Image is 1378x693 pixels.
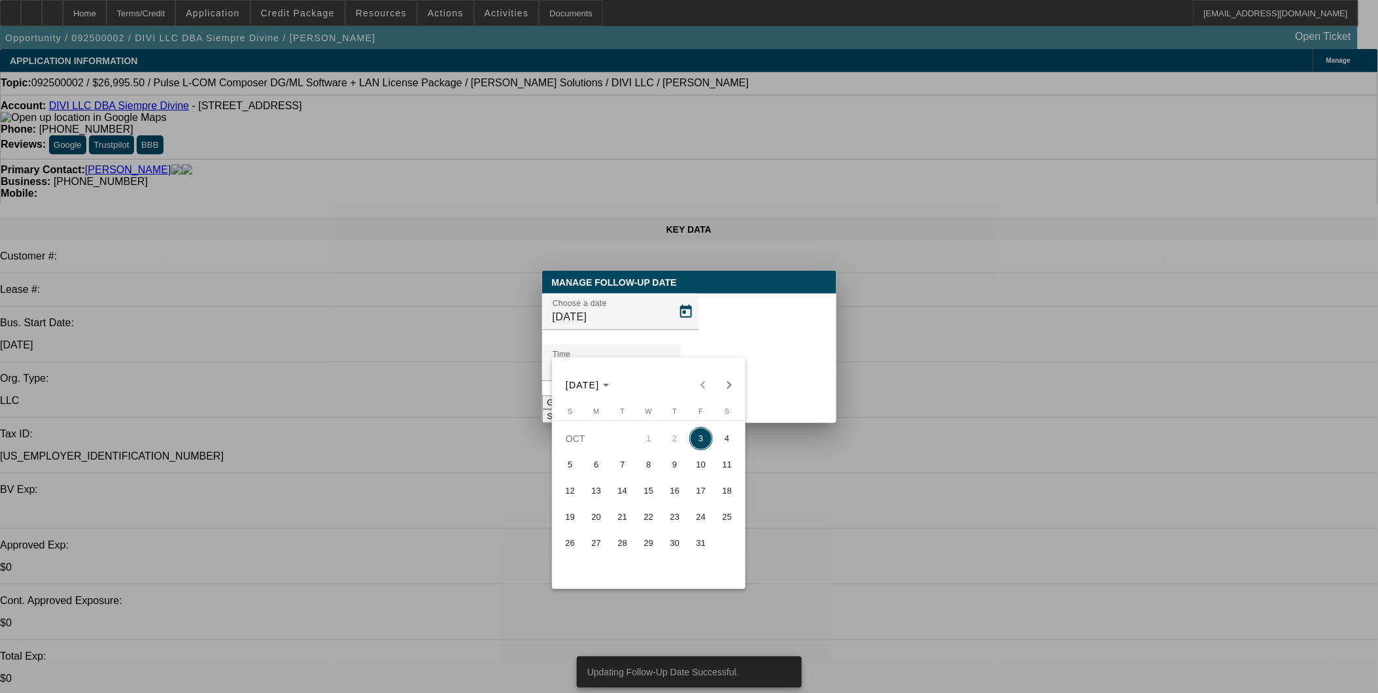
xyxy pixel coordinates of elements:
span: 13 [585,479,608,503]
button: October 20, 2025 [583,504,610,530]
button: October 10, 2025 [688,452,714,478]
button: October 29, 2025 [636,530,662,556]
button: October 19, 2025 [557,504,583,530]
button: October 4, 2025 [714,426,740,452]
span: 23 [663,505,687,529]
button: October 26, 2025 [557,530,583,556]
button: October 13, 2025 [583,478,610,504]
span: 3 [689,427,713,450]
span: 27 [585,532,608,555]
button: October 30, 2025 [662,530,688,556]
span: 2 [663,427,687,450]
td: OCT [557,426,636,452]
button: October 2, 2025 [662,426,688,452]
span: W [646,407,652,415]
span: 20 [585,505,608,529]
button: October 1, 2025 [636,426,662,452]
button: October 7, 2025 [610,452,636,478]
button: October 3, 2025 [688,426,714,452]
button: October 28, 2025 [610,530,636,556]
span: T [673,407,678,415]
button: October 8, 2025 [636,452,662,478]
button: October 15, 2025 [636,478,662,504]
span: 26 [559,532,582,555]
span: 14 [611,479,634,503]
span: 8 [637,453,661,477]
button: October 16, 2025 [662,478,688,504]
button: October 25, 2025 [714,504,740,530]
span: F [699,407,704,415]
span: 7 [611,453,634,477]
button: October 12, 2025 [557,478,583,504]
button: October 18, 2025 [714,478,740,504]
button: October 31, 2025 [688,530,714,556]
span: 18 [715,479,739,503]
button: October 14, 2025 [610,478,636,504]
button: October 27, 2025 [583,530,610,556]
span: 12 [559,479,582,503]
span: 22 [637,505,661,529]
span: 16 [663,479,687,503]
span: 11 [715,453,739,477]
span: M [593,407,599,415]
span: [DATE] [566,380,600,390]
span: 5 [559,453,582,477]
span: 9 [663,453,687,477]
span: 10 [689,453,713,477]
button: October 24, 2025 [688,504,714,530]
span: 17 [689,479,713,503]
span: 28 [611,532,634,555]
button: October 11, 2025 [714,452,740,478]
button: October 21, 2025 [610,504,636,530]
span: 25 [715,505,739,529]
span: 30 [663,532,687,555]
button: Choose month and year [560,373,615,397]
span: S [568,407,572,415]
span: 29 [637,532,661,555]
span: 4 [715,427,739,450]
span: 6 [585,453,608,477]
button: October 5, 2025 [557,452,583,478]
button: October 17, 2025 [688,478,714,504]
span: 15 [637,479,661,503]
span: 24 [689,505,713,529]
span: 1 [637,427,661,450]
button: Next month [716,372,742,398]
span: 21 [611,505,634,529]
button: October 23, 2025 [662,504,688,530]
span: S [725,407,729,415]
span: T [621,407,625,415]
button: October 22, 2025 [636,504,662,530]
span: 31 [689,532,713,555]
button: October 6, 2025 [583,452,610,478]
button: October 9, 2025 [662,452,688,478]
span: 19 [559,505,582,529]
